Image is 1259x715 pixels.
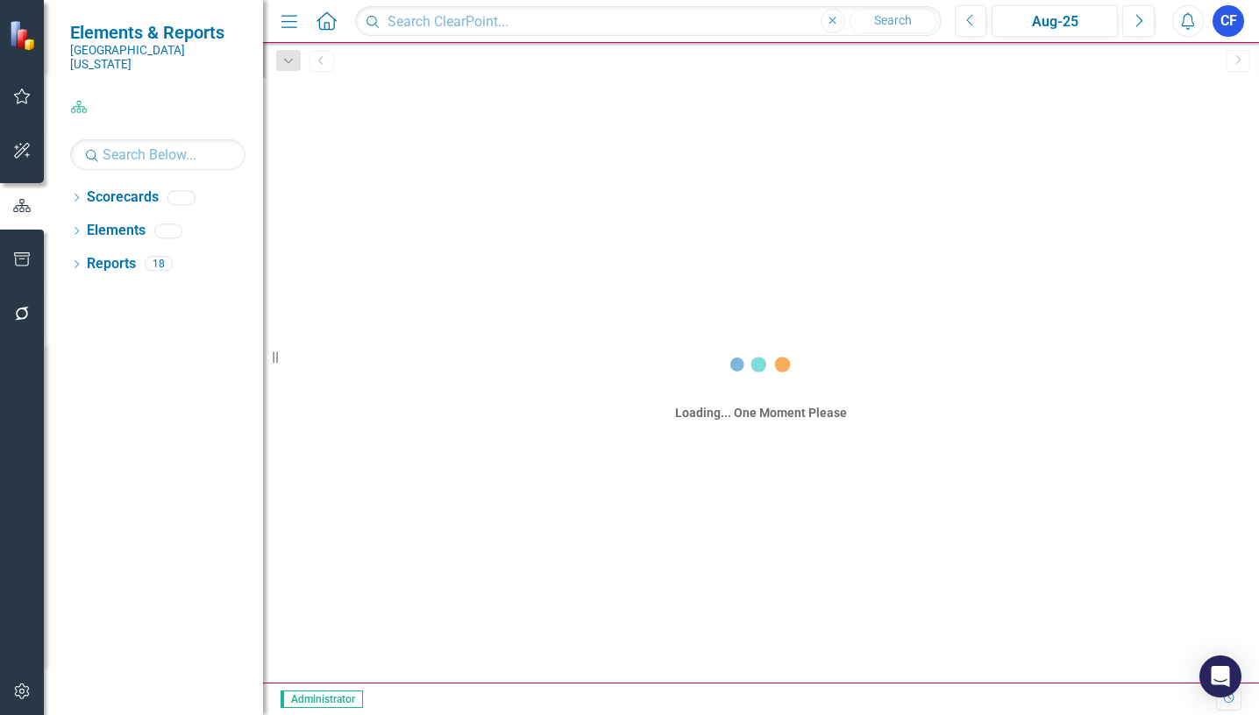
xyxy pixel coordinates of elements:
[9,19,39,50] img: ClearPoint Strategy
[70,22,245,43] span: Elements & Reports
[675,404,847,421] div: Loading... One Moment Please
[998,11,1112,32] div: Aug-25
[355,6,941,37] input: Search ClearPoint...
[1213,5,1244,37] button: CF
[87,254,136,274] a: Reports
[874,13,912,27] span: Search
[87,188,159,208] a: Scorecards
[281,690,363,708] span: Administrator
[145,257,173,272] div: 18
[992,5,1118,37] button: Aug-25
[70,43,245,72] small: [GEOGRAPHIC_DATA][US_STATE]
[70,139,245,170] input: Search Below...
[850,9,937,33] button: Search
[87,221,146,241] a: Elements
[1199,655,1241,697] div: Open Intercom Messenger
